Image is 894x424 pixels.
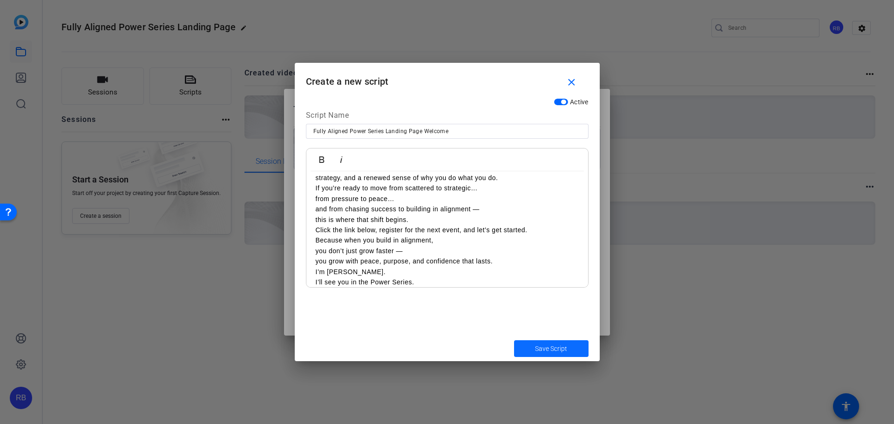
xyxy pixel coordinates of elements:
[570,98,589,106] span: Active
[306,110,589,124] div: Script Name
[316,183,579,225] p: If you’re ready to move from scattered to strategic… from pressure to peace… and from chasing suc...
[514,340,589,357] button: Save Script
[566,77,577,88] mat-icon: close
[316,162,579,183] p: You’ll leave each session with more than inspiration — you’ll leave with structure, strategy, and...
[295,63,600,93] h1: Create a new script
[313,126,581,137] input: Enter Script Name
[316,267,579,288] p: I’m [PERSON_NAME]. I’ll see you in the Power Series.
[316,225,579,235] p: Click the link below, register for the next event, and let’s get started.
[313,150,331,169] button: Bold (Ctrl+B)
[535,344,567,354] span: Save Script
[316,235,579,266] p: Because when you build in alignment, you don’t just grow faster — you grow with peace, purpose, a...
